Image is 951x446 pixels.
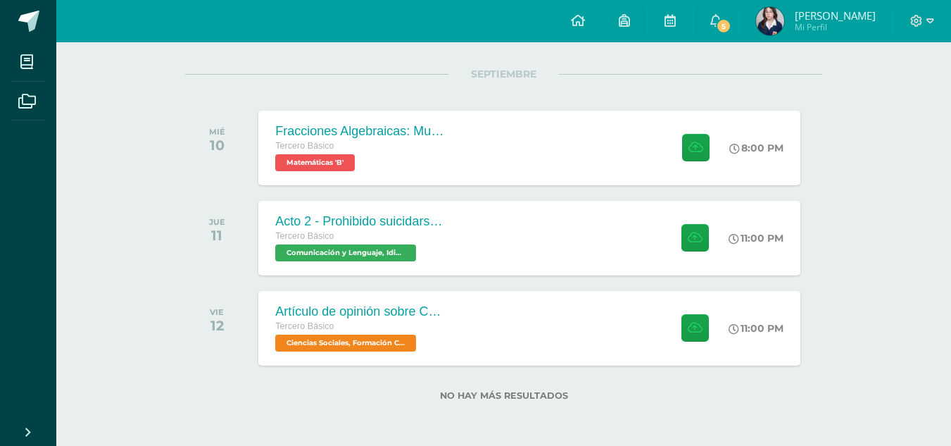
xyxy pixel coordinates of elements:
div: 11 [209,227,225,244]
span: SEPTIEMBRE [448,68,559,80]
div: 11:00 PM [729,232,783,244]
div: JUE [209,217,225,227]
div: Fracciones Algebraicas: Multiplicación y División [275,124,444,139]
img: 41b69cafc6c9dcc1d0ea30fe2271c450.png [756,7,784,35]
span: Mi Perfil [795,21,876,33]
span: Matemáticas 'B' [275,154,355,171]
div: VIE [210,307,224,317]
div: 11:00 PM [729,322,783,335]
div: Acto 2 - Prohibido suicidarse en primavera [275,214,444,229]
div: 8:00 PM [729,142,783,154]
span: Ciencias Sociales, Formación Ciudadana e Interculturalidad 'B' [275,335,416,352]
label: No hay más resultados [185,390,822,401]
span: Comunicación y Lenguaje, Idioma Español 'B' [275,244,416,261]
span: [PERSON_NAME] [795,8,876,23]
div: 12 [210,317,224,334]
div: 10 [209,137,225,154]
span: Tercero Básico [275,321,334,331]
span: Tercero Básico [275,141,334,151]
span: Tercero Básico [275,231,334,241]
div: MIÉ [209,127,225,137]
div: Artículo de opinión sobre Conflicto Armado Interno [275,304,444,319]
span: 5 [716,18,731,34]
